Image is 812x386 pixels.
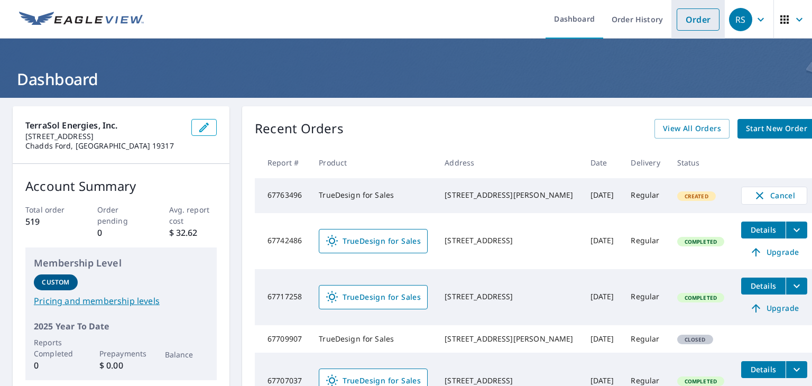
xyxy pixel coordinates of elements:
[786,361,807,378] button: filesDropdownBtn-67707037
[741,222,786,238] button: detailsBtn-67742486
[445,190,573,200] div: [STREET_ADDRESS][PERSON_NAME]
[310,325,436,353] td: TrueDesign for Sales
[748,302,801,315] span: Upgrade
[34,295,208,307] a: Pricing and membership levels
[748,246,801,259] span: Upgrade
[326,235,421,247] span: TrueDesign for Sales
[34,256,208,270] p: Membership Level
[310,178,436,213] td: TrueDesign for Sales
[582,147,623,178] th: Date
[97,226,145,239] p: 0
[445,235,573,246] div: [STREET_ADDRESS]
[255,119,344,139] p: Recent Orders
[622,325,668,353] td: Regular
[165,349,209,360] p: Balance
[678,336,712,343] span: Closed
[34,337,78,359] p: Reports Completed
[42,278,69,287] p: Custom
[169,204,217,226] p: Avg. report cost
[319,229,428,253] a: TrueDesign for Sales
[255,178,310,213] td: 67763496
[445,291,573,302] div: [STREET_ADDRESS]
[741,361,786,378] button: detailsBtn-67707037
[746,122,807,135] span: Start New Order
[678,238,723,245] span: Completed
[663,122,721,135] span: View All Orders
[169,226,217,239] p: $ 32.62
[582,269,623,325] td: [DATE]
[25,119,183,132] p: TerraSol Energies, Inc.
[97,204,145,226] p: Order pending
[99,348,143,359] p: Prepayments
[654,119,730,139] a: View All Orders
[445,375,573,386] div: [STREET_ADDRESS]
[741,187,807,205] button: Cancel
[34,320,208,333] p: 2025 Year To Date
[25,177,217,196] p: Account Summary
[786,278,807,295] button: filesDropdownBtn-67717258
[678,378,723,385] span: Completed
[445,334,573,344] div: [STREET_ADDRESS][PERSON_NAME]
[741,244,807,261] a: Upgrade
[677,8,719,31] a: Order
[319,285,428,309] a: TrueDesign for Sales
[741,300,807,317] a: Upgrade
[669,147,733,178] th: Status
[19,12,144,27] img: EV Logo
[622,178,668,213] td: Regular
[255,147,310,178] th: Report #
[34,359,78,372] p: 0
[25,141,183,151] p: Chadds Ford, [GEOGRAPHIC_DATA] 19317
[25,215,73,228] p: 519
[786,222,807,238] button: filesDropdownBtn-67742486
[13,68,799,90] h1: Dashboard
[678,192,715,200] span: Created
[622,269,668,325] td: Regular
[748,364,779,374] span: Details
[582,325,623,353] td: [DATE]
[582,178,623,213] td: [DATE]
[436,147,582,178] th: Address
[99,359,143,372] p: $ 0.00
[25,132,183,141] p: [STREET_ADDRESS]
[748,281,779,291] span: Details
[255,269,310,325] td: 67717258
[622,213,668,269] td: Regular
[729,8,752,31] div: RS
[622,147,668,178] th: Delivery
[326,291,421,304] span: TrueDesign for Sales
[752,189,796,202] span: Cancel
[25,204,73,215] p: Total order
[582,213,623,269] td: [DATE]
[741,278,786,295] button: detailsBtn-67717258
[255,325,310,353] td: 67709907
[310,147,436,178] th: Product
[678,294,723,301] span: Completed
[255,213,310,269] td: 67742486
[748,225,779,235] span: Details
